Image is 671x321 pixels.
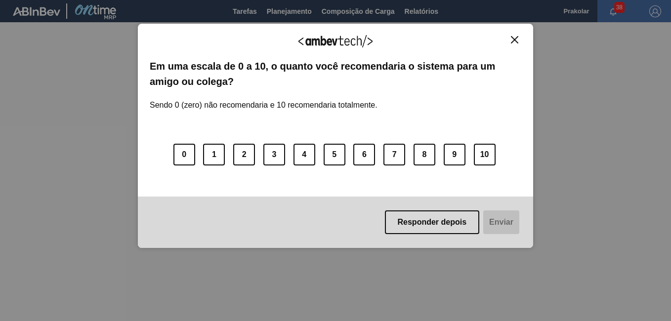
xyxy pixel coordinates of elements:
[383,144,405,165] button: 7
[353,144,375,165] button: 6
[203,144,225,165] button: 1
[150,59,521,89] label: Em uma escala de 0 a 10, o quanto você recomendaria o sistema para um amigo ou colega?
[508,36,521,44] button: Fechar
[511,36,518,43] img: Fechar
[150,89,377,110] label: Sendo 0 (zero) não recomendaria e 10 recomendaria totalmente.
[474,144,496,165] button: 10
[233,144,255,165] button: 2
[294,144,315,165] button: 4
[173,144,195,165] button: 0
[444,144,465,165] button: 9
[298,35,373,47] img: Logo Ambevtech
[263,144,285,165] button: 3
[324,144,345,165] button: 5
[414,144,435,165] button: 8
[385,210,480,234] button: Responder depois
